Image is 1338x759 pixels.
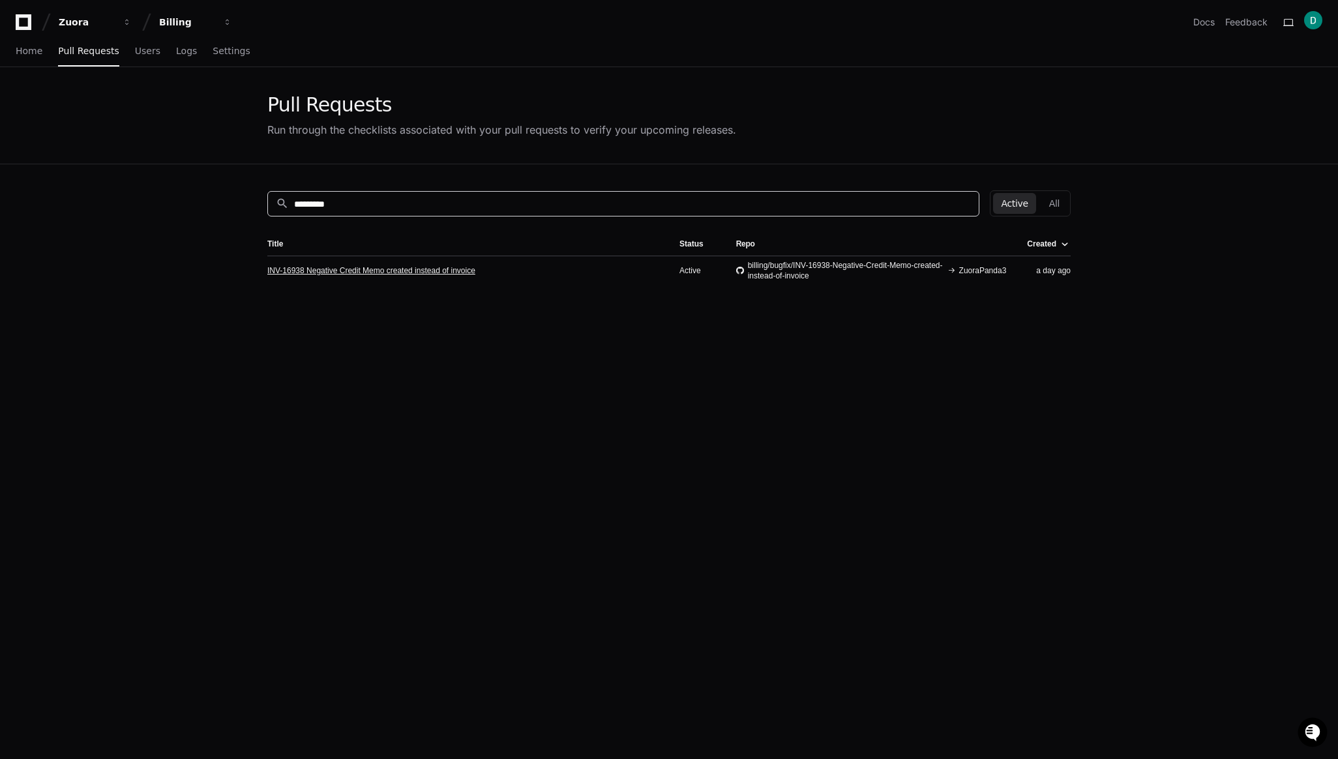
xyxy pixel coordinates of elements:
[267,122,736,138] div: Run through the checklists associated with your pull requests to verify your upcoming releases.
[993,193,1035,214] button: Active
[276,197,289,210] mat-icon: search
[92,136,158,147] a: Powered byPylon
[13,13,39,39] img: PlayerZero
[53,10,137,34] button: Zuora
[13,97,37,121] img: 1736555170064-99ba0984-63c1-480f-8ee9-699278ef63ed
[16,47,42,55] span: Home
[135,37,160,67] a: Users
[679,265,715,276] div: Active
[726,232,1017,256] th: Repo
[176,47,197,55] span: Logs
[1296,716,1331,751] iframe: Open customer support
[176,37,197,67] a: Logs
[16,37,42,67] a: Home
[44,110,165,121] div: We're available if you need us!
[213,37,250,67] a: Settings
[1027,265,1071,276] div: a day ago
[135,47,160,55] span: Users
[267,93,736,117] div: Pull Requests
[1193,16,1215,29] a: Docs
[679,239,715,249] div: Status
[1225,16,1268,29] button: Feedback
[267,239,659,249] div: Title
[44,97,214,110] div: Start new chat
[59,16,115,29] div: Zuora
[679,239,704,249] div: Status
[1027,239,1056,249] div: Created
[13,52,237,73] div: Welcome
[130,137,158,147] span: Pylon
[267,239,283,249] div: Title
[748,260,944,281] span: billing/bugfix/INV-16938-Negative-Credit-Memo-created-instead-of-invoice
[213,47,250,55] span: Settings
[154,10,237,34] button: Billing
[222,101,237,117] button: Start new chat
[58,47,119,55] span: Pull Requests
[267,265,475,276] a: INV-16938 Negative Credit Memo created instead of invoice
[959,265,1007,276] span: ZuoraPanda3
[1041,193,1067,214] button: All
[58,37,119,67] a: Pull Requests
[1304,11,1322,29] img: ACg8ocIFPERxvfbx9sYPVYJX8WbyDwnC6QUjvJMrDROhFF9sjjdTeA=s96-c
[1027,239,1068,249] div: Created
[159,16,215,29] div: Billing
